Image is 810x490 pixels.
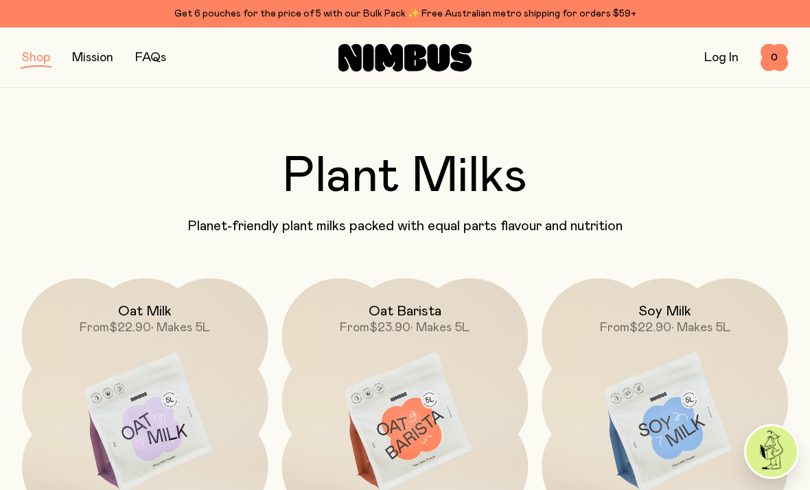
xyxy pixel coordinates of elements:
span: $22.90 [629,322,671,334]
a: FAQs [135,52,166,64]
a: Mission [72,52,113,64]
a: Log In [704,52,739,64]
span: From [340,322,369,334]
h2: Soy Milk [638,303,691,320]
img: agent [746,426,797,477]
span: • Makes 5L [671,322,730,334]
h2: Plant Milks [22,152,788,201]
div: Get 6 pouches for the price of 5 with our Bulk Pack ✨ Free Australian metro shipping for orders $59+ [22,5,788,22]
h2: Oat Milk [118,303,172,320]
span: • Makes 5L [151,322,210,334]
span: $23.90 [369,322,410,334]
p: Planet-friendly plant milks packed with equal parts flavour and nutrition [22,218,788,234]
span: From [600,322,629,334]
span: • Makes 5L [410,322,470,334]
span: $22.90 [109,322,151,334]
span: From [80,322,109,334]
h2: Oat Barista [369,303,441,320]
button: 0 [761,44,788,71]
